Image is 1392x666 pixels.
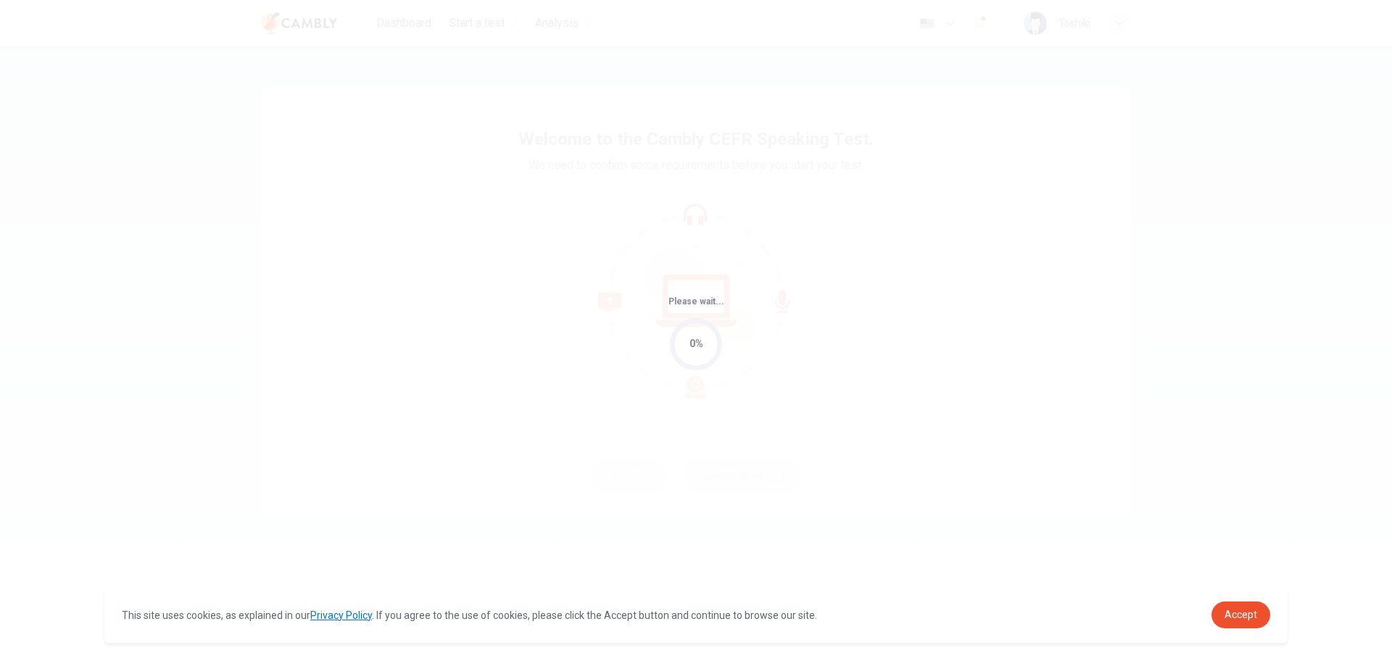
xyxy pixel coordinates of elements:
[122,609,817,621] span: This site uses cookies, as explained in our . If you agree to the use of cookies, please click th...
[310,609,372,621] a: Privacy Policy
[689,336,703,352] div: 0%
[1225,609,1257,620] span: Accept
[1211,602,1270,628] a: dismiss cookie message
[668,296,724,307] span: Please wait...
[104,587,1288,643] div: cookieconsent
